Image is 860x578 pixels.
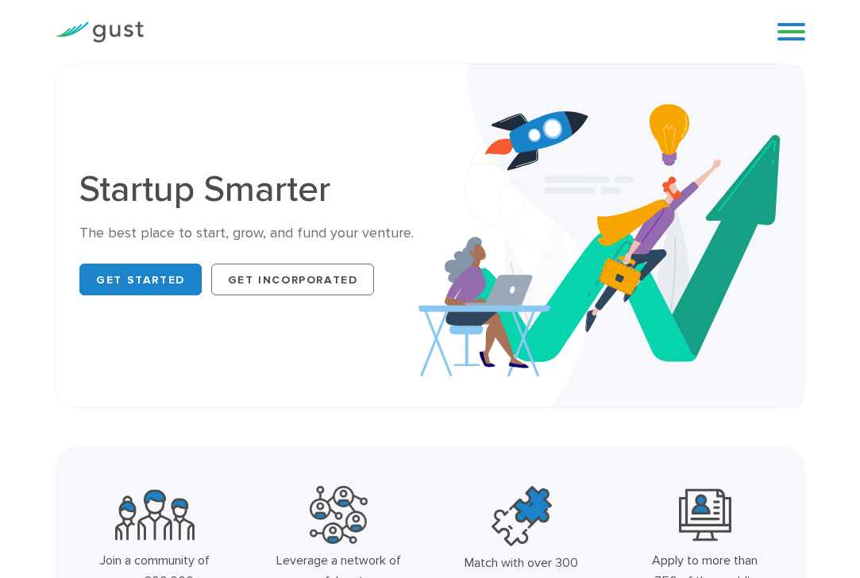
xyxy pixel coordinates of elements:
img: Startup Smarter Hero [418,64,804,407]
img: Gust Logo [55,21,144,43]
img: Powerful Partners [310,486,368,544]
img: Top Accelerators [492,486,552,546]
img: Leading Angel Investment [679,486,731,544]
h1: Startup Smarter [79,171,418,208]
div: The best place to start, grow, and fund your venture. [79,224,418,243]
a: Get Started [79,264,202,295]
img: Community Founders [115,486,195,544]
a: Get Incorporated [211,264,375,295]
